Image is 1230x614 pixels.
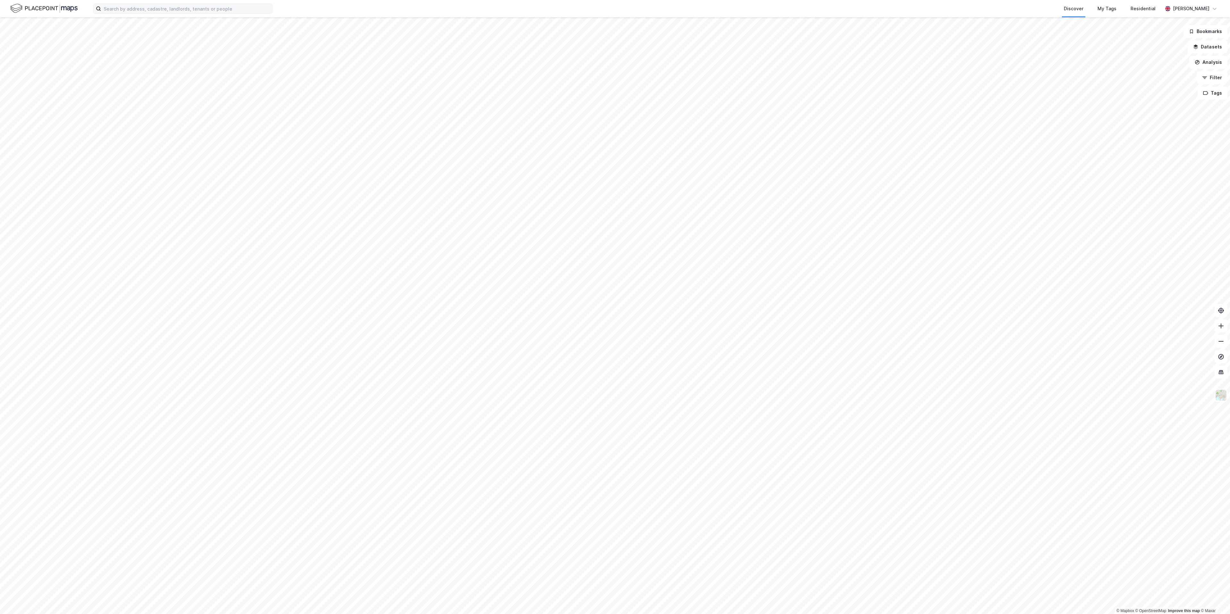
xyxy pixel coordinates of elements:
img: Z [1215,389,1227,401]
div: Discover [1064,5,1083,13]
a: Improve this map [1168,609,1200,613]
iframe: Chat Widget [1198,583,1230,614]
div: My Tags [1098,5,1116,13]
button: Filter [1197,71,1227,84]
a: Mapbox [1116,609,1134,613]
div: Residential [1131,5,1156,13]
button: Bookmarks [1183,25,1227,38]
img: logo.f888ab2527a4732fd821a326f86c7f29.svg [10,3,78,14]
input: Search by address, cadastre, landlords, tenants or people [101,4,272,13]
div: [PERSON_NAME] [1173,5,1209,13]
button: Datasets [1188,40,1227,53]
a: OpenStreetMap [1135,609,1166,613]
button: Analysis [1189,56,1227,69]
button: Tags [1198,87,1227,99]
